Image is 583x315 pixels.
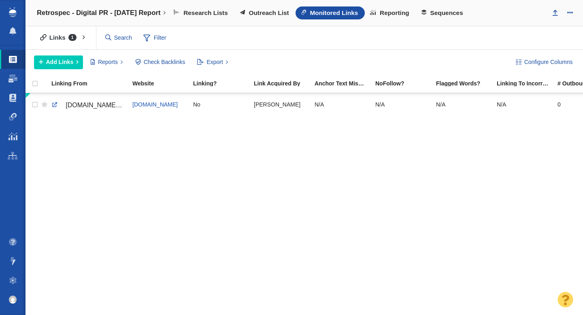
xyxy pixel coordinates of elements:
[66,102,134,109] span: [DOMAIN_NAME][URL]
[183,9,228,17] span: Research Lists
[436,81,496,86] div: Flagged Words?
[254,101,300,108] span: [PERSON_NAME]
[193,81,253,87] a: Linking?
[254,81,314,87] a: Link Acquired By
[132,81,192,87] a: Website
[9,296,17,304] img: 8a21b1a12a7554901d364e890baed237
[144,58,185,66] span: Check Backlinks
[130,55,190,69] button: Check Backlinks
[193,55,233,69] button: Export
[436,81,496,87] a: Flagged Words?
[250,93,311,117] td: Phoebe Green
[46,58,74,66] span: Add Links
[102,31,136,45] input: Search
[193,81,253,86] div: Linking?
[524,58,573,66] span: Configure Columns
[132,81,192,86] div: Website
[86,55,128,69] button: Reports
[206,58,223,66] span: Export
[365,6,416,19] a: Reporting
[375,81,435,86] div: NoFollow?
[37,9,161,17] h4: Retrospec - Digital PR - [DATE] Report
[132,101,178,108] a: [DOMAIN_NAME]
[511,55,577,69] button: Configure Columns
[380,9,409,17] span: Reporting
[51,81,132,87] a: Linking From
[375,81,435,87] a: NoFollow?
[51,81,132,86] div: Linking From
[9,7,16,17] img: buzzstream_logo_iconsimple.png
[497,81,557,86] div: Linking To Incorrect?
[296,6,365,19] a: Monitored Links
[430,9,463,17] span: Sequences
[375,96,429,113] div: N/A
[34,55,83,69] button: Add Links
[235,6,296,19] a: Outreach List
[254,81,314,86] div: Link Acquired By
[315,96,368,113] div: N/A
[51,98,125,112] a: [DOMAIN_NAME][URL]
[98,58,118,66] span: Reports
[497,81,557,87] a: Linking To Incorrect?
[193,96,247,113] div: No
[249,9,289,17] span: Outreach List
[497,96,550,113] div: N/A
[436,96,489,113] div: N/A
[315,81,374,86] div: Anchor text found on the page does not match the anchor text entered into BuzzStream
[139,30,171,46] span: Filter
[168,6,234,19] a: Research Lists
[310,9,358,17] span: Monitored Links
[315,81,374,87] a: Anchor Text Mismatch?
[416,6,470,19] a: Sequences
